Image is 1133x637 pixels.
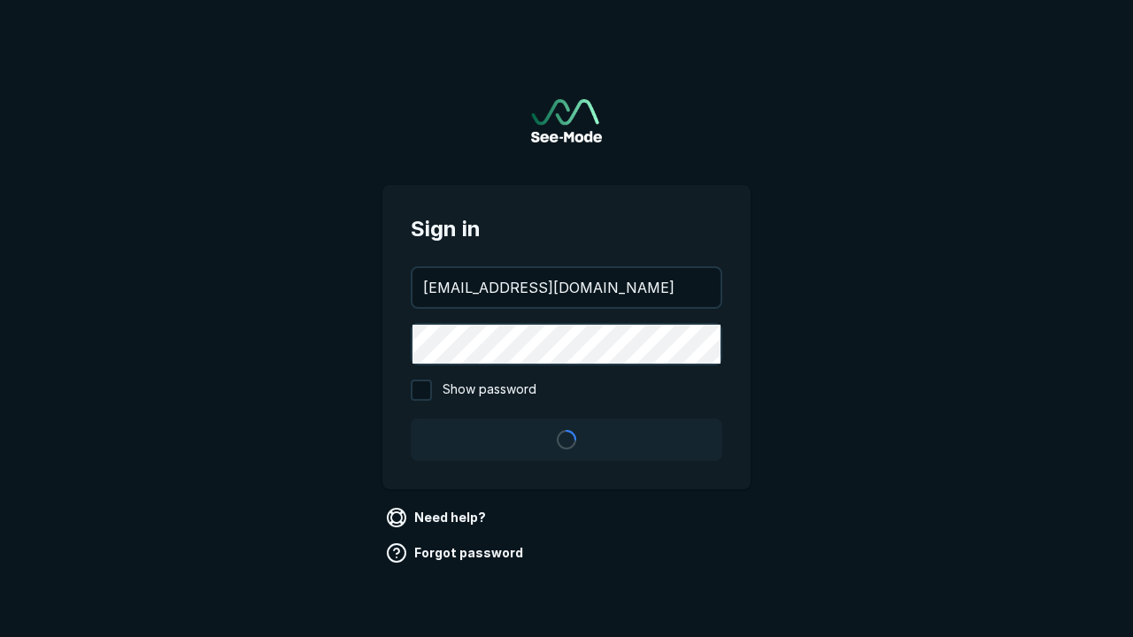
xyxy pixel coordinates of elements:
span: Show password [443,380,536,401]
img: See-Mode Logo [531,99,602,142]
a: Go to sign in [531,99,602,142]
input: your@email.com [412,268,721,307]
a: Forgot password [382,539,530,567]
a: Need help? [382,503,493,532]
span: Sign in [411,213,722,245]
